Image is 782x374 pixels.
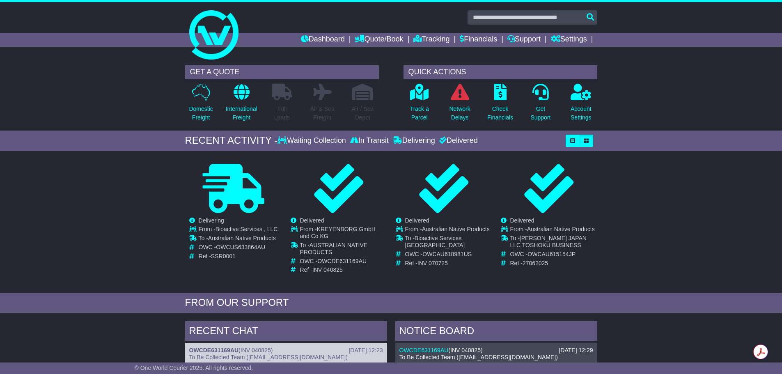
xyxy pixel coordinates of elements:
p: Domestic Freight [189,105,213,122]
p: Get Support [530,105,550,122]
td: OWC - [510,251,597,260]
td: OWC - [405,251,492,260]
span: OWCUS633864AU [216,244,265,250]
a: Tracking [413,33,449,47]
p: Network Delays [449,105,470,122]
span: OWCDE631169AU [317,258,367,264]
span: Delivering [199,217,224,224]
a: AccountSettings [570,83,592,126]
div: RECENT ACTIVITY - [185,135,278,147]
span: Australian Native Products [208,235,276,241]
span: AUSTRALIAN NATIVE PRODUCTS [300,242,368,255]
a: Track aParcel [410,83,429,126]
span: INV 040825 [241,347,271,353]
td: To - [199,235,278,244]
p: Air / Sea Depot [352,105,374,122]
span: Australian Native Products [527,226,595,232]
span: © One World Courier 2025. All rights reserved. [135,365,253,371]
p: Account Settings [571,105,592,122]
p: International Freight [226,105,257,122]
div: FROM OUR SUPPORT [185,297,597,309]
span: OWCAU615154JP [527,251,576,257]
span: SSR0001 [211,253,236,259]
a: OWCDE631169AU [399,347,449,353]
span: Delivered [300,217,324,224]
td: Ref - [300,266,387,273]
td: From - [199,226,278,235]
td: Ref - [199,253,278,260]
span: Bioactive Services [GEOGRAPHIC_DATA] [405,235,465,248]
td: Ref - [405,260,492,267]
a: Quote/Book [355,33,403,47]
td: OWC - [300,258,387,267]
span: INV 070725 [417,260,448,266]
div: ( ) [399,347,593,354]
p: Track a Parcel [410,105,429,122]
a: InternationalFreight [225,83,258,126]
td: To - [300,242,387,258]
a: Dashboard [301,33,345,47]
td: From - [300,226,387,242]
span: KREYENBORG GmbH and Co KG [300,226,376,239]
span: INV 040825 [450,347,481,353]
p: Air & Sea Freight [310,105,335,122]
div: GET A QUOTE [185,65,379,79]
div: ( ) [189,347,383,354]
span: Bioactive Services , LLC [216,226,278,232]
span: OWCAU618981US [422,251,472,257]
td: To - [510,235,597,251]
td: Ref - [510,260,597,267]
div: Waiting Collection [277,136,348,145]
span: To Be Collected Team ([EMAIL_ADDRESS][DOMAIN_NAME]) [189,354,348,360]
a: OWCDE631169AU [189,347,239,353]
span: Australian Native Products [422,226,490,232]
p: Check Financials [487,105,513,122]
a: DomesticFreight [188,83,213,126]
td: From - [405,226,492,235]
a: GetSupport [530,83,551,126]
span: [PERSON_NAME] JAPAN LLC TOSHOKU BUSINESS [510,235,587,248]
a: CheckFinancials [487,83,514,126]
a: NetworkDelays [449,83,470,126]
div: In Transit [348,136,391,145]
span: To Be Collected Team ([EMAIL_ADDRESS][DOMAIN_NAME]) [399,354,558,360]
div: QUICK ACTIONS [404,65,597,79]
a: Support [507,33,541,47]
span: Delivered [510,217,534,224]
a: Settings [551,33,587,47]
div: [DATE] 12:23 [349,347,383,354]
span: 27062025 [523,260,548,266]
div: RECENT CHAT [185,321,387,343]
span: INV 040825 [312,266,343,273]
p: Full Loads [272,105,292,122]
div: Delivered [437,136,478,145]
td: From - [510,226,597,235]
a: Financials [460,33,497,47]
div: NOTICE BOARD [395,321,597,343]
div: Delivering [391,136,437,145]
td: To - [405,235,492,251]
div: [DATE] 12:29 [559,347,593,354]
span: Delivered [405,217,429,224]
td: OWC - [199,244,278,253]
